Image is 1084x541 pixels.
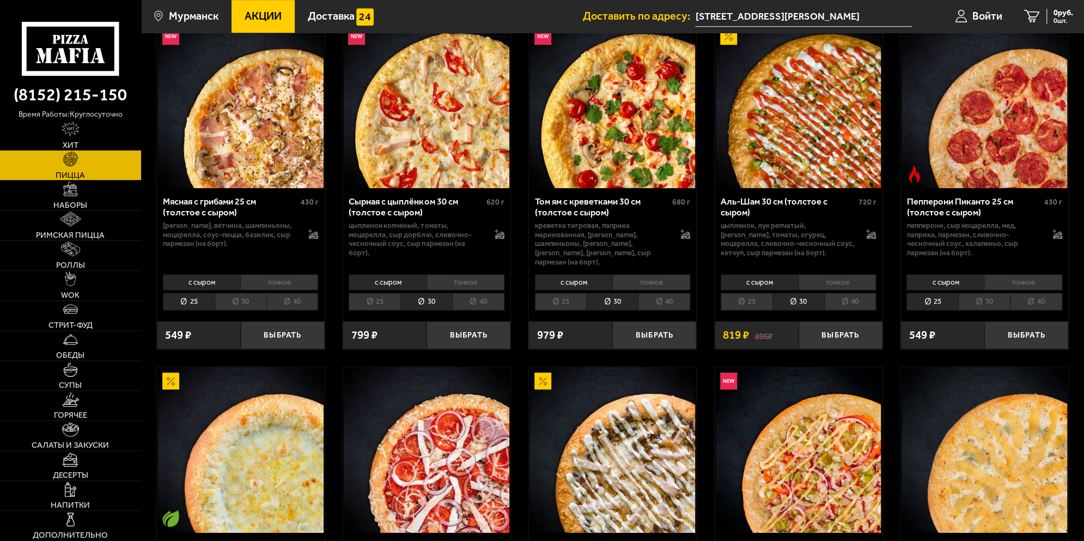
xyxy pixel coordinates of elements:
li: 40 [266,293,319,310]
img: Острое блюдо [906,165,923,182]
p: [PERSON_NAME], ветчина, шампиньоны, моцарелла, соус-пицца, базилик, сыр пармезан (на борт). [163,221,297,248]
li: 30 [586,293,638,310]
li: 30 [400,293,452,310]
span: Роллы [56,261,85,269]
span: 0 руб. [1053,9,1073,17]
li: с сыром [906,274,984,290]
img: Сырная с цыплёнком 30 см (толстое с сыром) [344,22,509,188]
img: Акционный [162,372,179,389]
li: 25 [349,293,400,310]
span: Акции [245,11,282,22]
li: тонкое [612,274,690,290]
span: Наборы [53,201,87,209]
img: 4 сыра 25 см (толстое с сыром) [158,367,324,533]
a: Петровская 25 см (толстое с сыром) [343,367,510,533]
img: Чикен Фреш 25 см (толстое с сыром) [716,367,881,533]
img: Том ям с креветками 30 см (толстое с сыром) [529,22,695,188]
a: АкционныйАль-Шам 30 см (толстое с сыром) [715,22,882,188]
span: 430 г [300,197,318,207]
img: Мясная с грибами 25 см (толстое с сыром) [158,22,324,188]
img: Груша горгондзола 25 см (толстое с сыром) [902,367,1067,533]
img: Петровская 25 см (толстое с сыром) [344,367,509,533]
li: 40 [452,293,504,310]
li: 30 [772,293,824,310]
span: Десерты [53,471,88,479]
li: 25 [906,293,958,310]
p: цыпленок копченый, томаты, моцарелла, сыр дорблю, сливочно-чесночный соус, сыр пармезан (на борт). [349,221,483,257]
img: Аль-Шам 30 см (толстое с сыром) [716,22,881,188]
li: тонкое [984,274,1062,290]
a: НовинкаЧикен Фреш 25 см (толстое с сыром) [715,367,882,533]
span: 819 ₽ [723,329,749,341]
img: 15daf4d41897b9f0e9f617042186c801.svg [356,8,373,25]
span: Пицца [56,171,85,179]
span: 720 г [858,197,876,207]
div: Мясная с грибами 25 см (толстое с сыром) [163,196,297,218]
li: тонкое [798,274,876,290]
span: Стрит-фуд [48,321,93,329]
button: Выбрать [799,321,882,349]
span: улица Калинина, 23 [695,7,912,27]
img: Новинка [534,28,551,45]
img: Грибная с цыплёнком и сулугуни 25 см (толстое с сыром) [529,367,695,533]
li: с сыром [163,274,240,290]
span: Салаты и закуски [32,441,109,449]
li: с сыром [721,274,798,290]
img: Новинка [348,28,365,45]
span: Доставка [307,11,354,22]
button: Выбрать [612,321,696,349]
span: Мурманск [169,11,218,22]
span: Римская пицца [36,231,105,239]
span: Хит [63,141,78,149]
span: 549 ₽ [165,329,191,341]
img: Акционный [720,28,737,45]
li: 25 [163,293,215,310]
span: Доставить по адресу: [582,11,695,22]
img: Пепперони Пиканто 25 см (толстое с сыром) [902,22,1067,188]
button: Выбрать [427,321,510,349]
a: Груша горгондзола 25 см (толстое с сыром) [900,367,1068,533]
li: 40 [638,293,690,310]
div: Пепперони Пиканто 25 см (толстое с сыром) [906,196,1041,218]
img: Акционный [534,372,551,389]
li: с сыром [535,274,612,290]
span: 979 ₽ [537,329,563,341]
img: Вегетарианское блюдо [162,510,179,527]
s: 896 ₽ [754,329,772,341]
li: 30 [958,293,1010,310]
img: Новинка [162,28,179,45]
a: АкционныйГрибная с цыплёнком и сулугуни 25 см (толстое с сыром) [528,367,696,533]
li: 25 [535,293,587,310]
span: 549 ₽ [909,329,935,341]
li: 40 [824,293,876,310]
span: 799 ₽ [351,329,377,341]
li: 25 [721,293,772,310]
div: Аль-Шам 30 см (толстое с сыром) [721,196,855,218]
p: креветка тигровая, паприка маринованная, [PERSON_NAME], шампиньоны, [PERSON_NAME], [PERSON_NAME],... [535,221,669,266]
img: Новинка [720,372,737,389]
span: Дополнительно [33,531,108,539]
li: тонкое [240,274,318,290]
span: Супы [59,381,82,389]
li: с сыром [349,274,426,290]
a: НовинкаМясная с грибами 25 см (толстое с сыром) [157,22,325,188]
div: Том ям с креветками 30 см (толстое с сыром) [535,196,669,218]
a: АкционныйВегетарианское блюдо4 сыра 25 см (толстое с сыром) [157,367,325,533]
span: 620 г [486,197,504,207]
span: 680 г [672,197,690,207]
li: 40 [1010,293,1062,310]
span: Обеды [56,351,84,359]
button: Выбрать [241,321,325,349]
p: цыпленок, лук репчатый, [PERSON_NAME], томаты, огурец, моцарелла, сливочно-чесночный соус, кетчуп... [721,221,855,257]
span: 430 г [1044,197,1062,207]
div: Сырная с цыплёнком 30 см (толстое с сыром) [349,196,483,218]
p: пепперони, сыр Моцарелла, мед, паприка, пармезан, сливочно-чесночный соус, халапеньо, сыр пармеза... [906,221,1041,257]
span: WOK [61,291,80,299]
a: НовинкаСырная с цыплёнком 30 см (толстое с сыром) [343,22,510,188]
a: Острое блюдоПепперони Пиканто 25 см (толстое с сыром) [900,22,1068,188]
li: 30 [215,293,266,310]
li: тонкое [427,274,504,290]
a: НовинкаТом ям с креветками 30 см (толстое с сыром) [528,22,696,188]
span: Войти [972,11,1002,22]
span: Горячее [54,411,87,419]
